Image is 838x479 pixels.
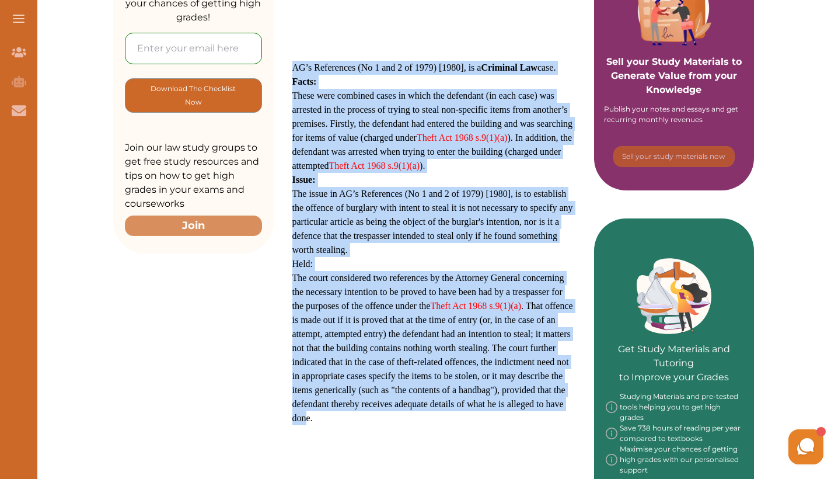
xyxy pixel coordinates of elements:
p: Sell your study materials now [622,151,725,162]
img: Green card image [637,258,711,334]
input: Enter your email here [125,33,262,64]
p: Sell your Study Materials to Generate Value from your Knowledge [606,22,743,97]
span: The court considered two references by the Attorney General concerning the necessary intention to... [292,273,573,423]
strong: Criminal Law [481,63,537,72]
span: These were combined cases in which the defendant (in each case) was arrested in the process of tr... [292,91,573,171]
p: Download The Checklist Now [149,82,238,109]
a: Theft Act 1968 s.9(1)(a) [329,161,420,171]
div: Save 738 hours of reading per year compared to textbooks [606,423,743,444]
p: Join our law study groups to get free study resources and tips on how to get high grades in your ... [125,141,262,211]
button: Join [125,216,262,236]
span: AG’s References (No 1 and 2 of 1979) [1980], is a case. [292,63,556,72]
img: info-img [606,423,617,444]
button: [object Object] [613,146,735,167]
div: Publish your notes and essays and get recurring monthly revenues [604,104,744,125]
p: Get Study Materials and Tutoring to Improve your Grades [606,310,743,384]
div: Studying Materials and pre-tested tools helping you to get high grades [606,391,743,423]
a: Theft Act 1968 s.9(1)(a) [417,133,508,143]
img: info-img [606,391,617,423]
strong: Issue: [292,175,316,185]
strong: Facts: [292,77,317,86]
span: The issue in AG’s References (No 1 and 2 of 1979) [1980], is to establish the offence of burglary... [292,189,573,255]
iframe: HelpCrunch [558,426,826,467]
span: Held: [292,259,313,269]
a: Theft Act 1968 s.9(1)(a) [430,301,521,311]
button: [object Object] [125,78,262,113]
